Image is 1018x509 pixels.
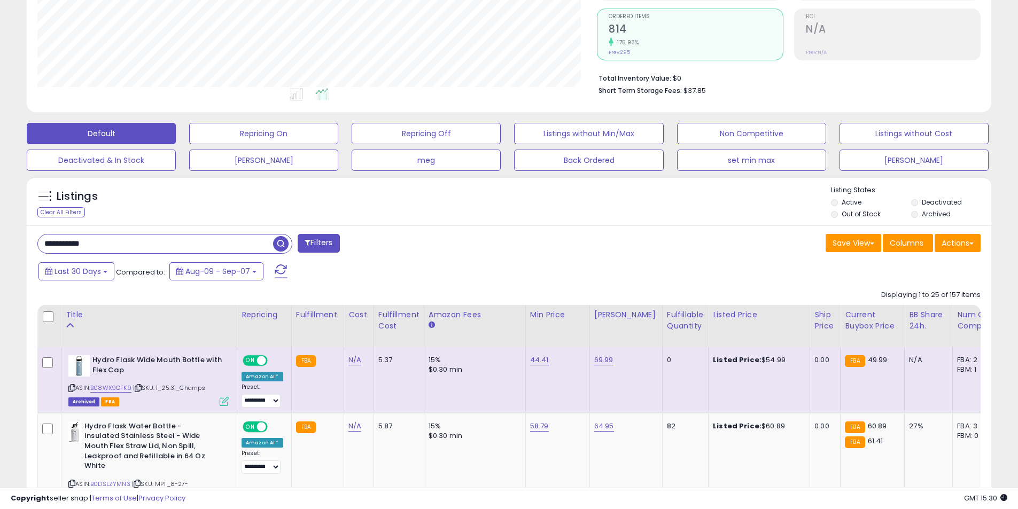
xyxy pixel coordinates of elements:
[68,397,99,406] span: Listings that have been deleted from Seller Central
[352,123,501,144] button: Repricing Off
[881,290,981,300] div: Displaying 1 to 25 of 157 items
[91,493,137,503] a: Terms of Use
[609,23,783,37] h2: 814
[677,150,826,171] button: set min max
[806,14,980,20] span: ROI
[845,355,865,367] small: FBA
[429,320,435,330] small: Amazon Fees.
[169,262,263,280] button: Aug-09 - Sep-07
[599,86,682,95] b: Short Term Storage Fees:
[909,355,944,365] div: N/A
[842,209,881,218] label: Out of Stock
[957,309,996,332] div: Num of Comp.
[348,355,361,365] a: N/A
[890,238,923,248] span: Columns
[27,150,176,171] button: Deactivated & In Stock
[11,493,50,503] strong: Copyright
[101,397,119,406] span: FBA
[599,71,973,84] li: $0
[68,421,82,443] img: 21e5Ed0wJgL._SL40_.jpg
[38,262,114,280] button: Last 30 Days
[609,49,630,56] small: Prev: 295
[348,421,361,432] a: N/A
[957,431,992,441] div: FBM: 0
[883,234,933,252] button: Columns
[842,198,861,207] label: Active
[713,421,761,431] b: Listed Price:
[814,421,832,431] div: 0.00
[957,365,992,374] div: FBM: 1
[909,421,944,431] div: 27%
[845,436,865,448] small: FBA
[244,356,257,365] span: ON
[296,309,339,320] div: Fulfillment
[27,123,176,144] button: Default
[68,355,229,405] div: ASIN:
[378,355,416,365] div: 5.37
[189,150,338,171] button: [PERSON_NAME]
[266,422,283,431] span: OFF
[530,421,549,432] a: 58.79
[266,356,283,365] span: OFF
[378,309,419,332] div: Fulfillment Cost
[868,355,888,365] span: 49.99
[84,421,214,474] b: Hydro Flask Water Bottle - Insulated Stainless Steel - Wide Mouth Flex Straw Lid, Non Spill, Leak...
[530,355,549,365] a: 44.41
[957,355,992,365] div: FBA: 2
[935,234,981,252] button: Actions
[352,150,501,171] button: meg
[90,383,131,393] a: B08WX9CFK9
[594,421,614,432] a: 64.95
[964,493,1007,503] span: 2025-10-8 15:30 GMT
[92,355,222,378] b: Hydro Flask Wide Mouth Bottle with Flex Cap
[840,123,989,144] button: Listings without Cost
[244,422,257,431] span: ON
[713,355,802,365] div: $54.99
[667,355,700,365] div: 0
[845,421,865,433] small: FBA
[683,85,706,96] span: $37.85
[57,189,98,204] h5: Listings
[429,309,521,320] div: Amazon Fees
[429,355,517,365] div: 15%
[599,74,671,83] b: Total Inventory Value:
[909,309,948,332] div: BB Share 24h.
[116,267,165,277] span: Compared to:
[713,309,805,320] div: Listed Price
[594,355,613,365] a: 69.99
[677,123,826,144] button: Non Competitive
[242,372,283,381] div: Amazon AI *
[868,436,883,446] span: 61.41
[242,450,283,474] div: Preset:
[667,421,700,431] div: 82
[840,150,989,171] button: [PERSON_NAME]
[868,421,887,431] span: 60.89
[296,421,316,433] small: FBA
[189,123,338,144] button: Repricing On
[185,266,250,277] span: Aug-09 - Sep-07
[514,123,663,144] button: Listings without Min/Max
[429,421,517,431] div: 15%
[814,309,836,332] div: Ship Price
[68,355,90,377] img: 21WotrcrVuL._SL40_.jpg
[348,309,369,320] div: Cost
[378,421,416,431] div: 5.87
[530,309,585,320] div: Min Price
[37,207,85,217] div: Clear All Filters
[242,438,283,448] div: Amazon AI *
[66,309,232,320] div: Title
[242,309,287,320] div: Repricing
[11,494,185,504] div: seller snap | |
[429,365,517,374] div: $0.30 min
[845,309,900,332] div: Current Buybox Price
[242,383,283,408] div: Preset:
[298,234,339,253] button: Filters
[296,355,316,367] small: FBA
[133,383,206,392] span: | SKU: 1_25.31_Champs
[613,38,639,46] small: 175.93%
[806,23,980,37] h2: N/A
[594,309,658,320] div: [PERSON_NAME]
[922,198,962,207] label: Deactivated
[806,49,827,56] small: Prev: N/A
[514,150,663,171] button: Back Ordered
